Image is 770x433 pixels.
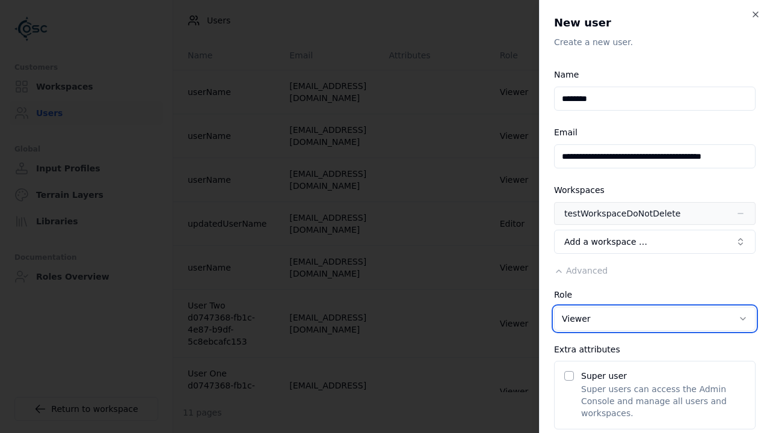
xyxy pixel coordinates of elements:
label: Workspaces [554,185,605,195]
div: testWorkspaceDoNotDelete [564,207,680,220]
span: Add a workspace … [564,236,647,248]
h2: New user [554,14,756,31]
button: Advanced [554,265,608,277]
label: Super user [581,371,627,381]
label: Role [554,290,572,299]
label: Name [554,70,579,79]
div: Extra attributes [554,345,756,354]
span: Advanced [566,266,608,275]
label: Email [554,127,577,137]
p: Super users can access the Admin Console and manage all users and workspaces. [581,383,745,419]
p: Create a new user. [554,36,756,48]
